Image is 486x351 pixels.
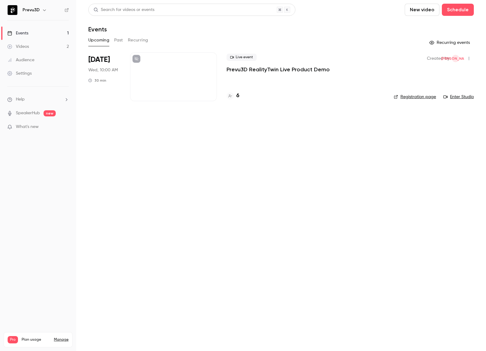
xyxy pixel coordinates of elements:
div: Settings [7,70,32,76]
button: Recurring [128,35,148,45]
button: Recurring events [427,38,474,48]
a: SpeakerHub [16,110,40,116]
button: Upcoming [88,35,109,45]
li: help-dropdown-opener [7,96,69,103]
div: Audience [7,57,34,63]
div: Videos [7,44,29,50]
button: Past [114,35,123,45]
h1: Events [88,26,107,33]
h6: Prevu3D [23,7,40,13]
button: Schedule [442,4,474,16]
div: 30 min [88,78,106,83]
a: Registration page [394,94,436,100]
span: What's new [16,124,39,130]
h4: 6 [236,92,239,100]
span: Help [16,96,25,103]
span: Pro [8,336,18,343]
a: Prevu3D RealityTwin Live Product Demo [227,66,330,73]
div: Search for videos or events [93,7,154,13]
img: Prevu3D [8,5,17,15]
div: Sep 10 Wed, 10:00 AM (America/Toronto) [88,52,120,101]
span: Live event [227,54,257,61]
span: Created by [427,55,449,62]
span: Wed, 10:00 AM [88,67,118,73]
span: Julie Osmond [452,55,459,62]
a: Manage [54,337,69,342]
a: 6 [227,92,239,100]
a: Enter Studio [443,94,474,100]
span: Plan usage [22,337,50,342]
div: Events [7,30,28,36]
button: New video [405,4,439,16]
span: [PERSON_NAME] [441,55,470,62]
span: [DATE] [88,55,110,65]
span: new [44,110,56,116]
